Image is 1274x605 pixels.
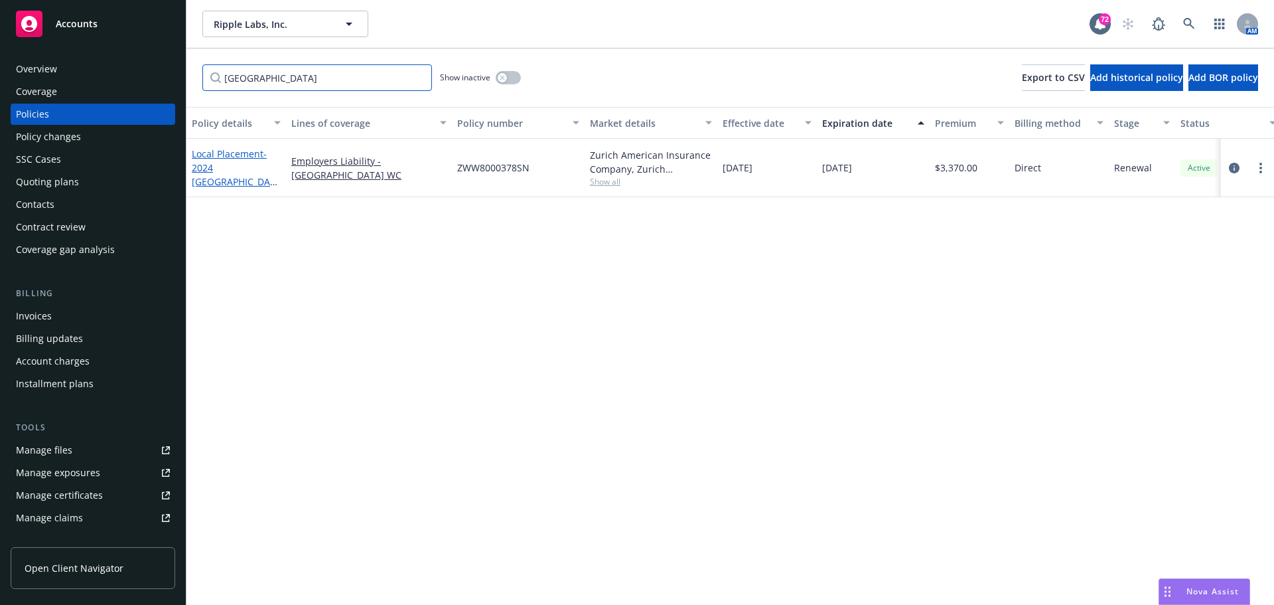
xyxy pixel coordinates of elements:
[457,116,565,130] div: Policy number
[1186,162,1212,174] span: Active
[723,116,797,130] div: Effective date
[1188,64,1258,91] button: Add BOR policy
[16,104,49,125] div: Policies
[1015,116,1089,130] div: Billing method
[1115,11,1141,37] a: Start snowing
[11,81,175,102] a: Coverage
[1015,161,1041,175] span: Direct
[11,530,175,551] a: Manage BORs
[1159,578,1250,605] button: Nova Assist
[16,373,94,394] div: Installment plans
[1159,579,1176,604] div: Drag to move
[1253,160,1269,176] a: more
[11,126,175,147] a: Policy changes
[16,440,72,461] div: Manage files
[590,148,712,176] div: Zurich American Insurance Company, Zurich Insurance Group, Zurich Insurance Group (International)...
[1109,107,1175,139] button: Stage
[452,107,585,139] button: Policy number
[11,421,175,434] div: Tools
[822,116,910,130] div: Expiration date
[590,176,712,187] span: Show all
[11,216,175,238] a: Contract review
[1090,71,1183,84] span: Add historical policy
[1180,116,1261,130] div: Status
[186,107,286,139] button: Policy details
[16,171,79,193] div: Quoting plans
[25,561,123,575] span: Open Client Navigator
[202,11,368,37] button: Ripple Labs, Inc.
[717,107,817,139] button: Effective date
[1145,11,1172,37] a: Report a Bug
[16,507,83,529] div: Manage claims
[1188,71,1258,84] span: Add BOR policy
[11,5,175,43] a: Accounts
[16,530,78,551] div: Manage BORs
[723,161,752,175] span: [DATE]
[11,104,175,125] a: Policies
[457,161,530,175] span: ZWW8000378SN
[590,116,697,130] div: Market details
[1186,586,1239,597] span: Nova Assist
[16,81,57,102] div: Coverage
[16,216,86,238] div: Contract review
[1090,64,1183,91] button: Add historical policy
[11,507,175,529] a: Manage claims
[1022,71,1085,84] span: Export to CSV
[935,116,989,130] div: Premium
[1226,160,1242,176] a: circleInformation
[11,373,175,394] a: Installment plans
[16,239,115,260] div: Coverage gap analysis
[11,462,175,483] a: Manage exposures
[16,126,81,147] div: Policy changes
[1022,64,1085,91] button: Export to CSV
[1114,116,1155,130] div: Stage
[192,116,266,130] div: Policy details
[11,194,175,215] a: Contacts
[1009,107,1109,139] button: Billing method
[11,149,175,170] a: SSC Cases
[16,351,90,372] div: Account charges
[11,171,175,193] a: Quoting plans
[935,161,977,175] span: $3,370.00
[202,64,432,91] input: Filter by keyword...
[11,485,175,506] a: Manage certificates
[11,287,175,300] div: Billing
[930,107,1009,139] button: Premium
[1114,161,1152,175] span: Renewal
[1099,13,1111,25] div: 72
[16,58,57,80] div: Overview
[585,107,717,139] button: Market details
[11,440,175,461] a: Manage files
[16,305,52,327] div: Invoices
[16,328,83,349] div: Billing updates
[192,147,275,202] a: Local Placement
[16,485,103,506] div: Manage certificates
[1176,11,1202,37] a: Search
[11,328,175,349] a: Billing updates
[291,154,447,182] a: Employers Liability - [GEOGRAPHIC_DATA] WC
[11,58,175,80] a: Overview
[286,107,452,139] button: Lines of coverage
[11,351,175,372] a: Account charges
[56,19,98,29] span: Accounts
[214,17,328,31] span: Ripple Labs, Inc.
[291,116,432,130] div: Lines of coverage
[440,72,490,83] span: Show inactive
[11,239,175,260] a: Coverage gap analysis
[822,161,852,175] span: [DATE]
[1206,11,1233,37] a: Switch app
[817,107,930,139] button: Expiration date
[16,462,100,483] div: Manage exposures
[11,305,175,327] a: Invoices
[16,149,61,170] div: SSC Cases
[16,194,54,215] div: Contacts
